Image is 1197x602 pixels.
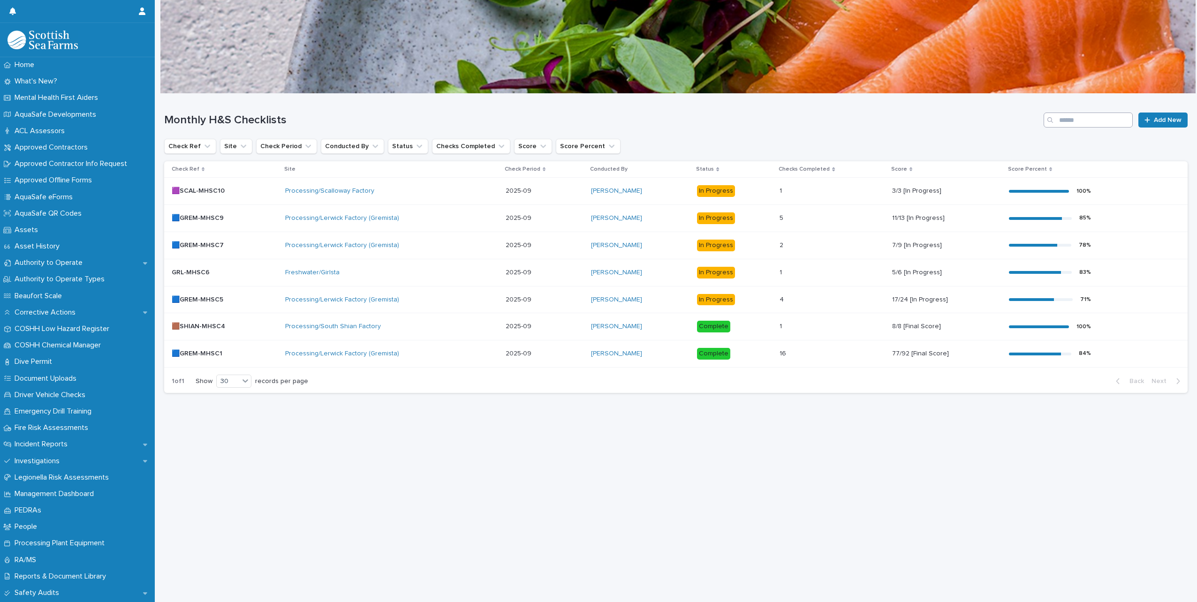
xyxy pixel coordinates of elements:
p: Home [11,60,42,69]
a: Processing/Lerwick Factory (Gremista) [285,241,399,249]
button: Conducted By [321,139,384,154]
p: 🟦GREM-MHSC1 [172,348,224,358]
p: AquaSafe eForms [11,193,80,202]
p: GRL-MHSC6 [172,267,212,277]
div: 100 % [1076,188,1091,195]
p: Mental Health First Aiders [11,93,106,102]
div: 84 % [1079,350,1091,357]
p: Management Dashboard [11,489,101,498]
p: Checks Completed [779,164,830,174]
div: 71 % [1080,296,1091,303]
p: Incident Reports [11,440,75,449]
p: 2025-09 [506,240,533,249]
button: Status [388,139,428,154]
p: 7/9 [In Progress] [892,240,944,249]
tr: 🟦GREM-MHSC5🟦GREM-MHSC5 Processing/Lerwick Factory (Gremista) 2025-092025-09 [PERSON_NAME] In Prog... [164,286,1188,313]
div: Complete [697,321,730,332]
a: Processing/Scalloway Factory [285,187,374,195]
p: Show [196,377,212,385]
span: Add New [1154,117,1182,123]
p: Safety Audits [11,588,67,597]
p: Emergency Drill Training [11,407,99,416]
h1: Monthly H&S Checklists [164,113,1040,127]
p: Score Percent [1008,164,1047,174]
a: Add New [1138,113,1188,128]
p: Approved Offline Forms [11,176,99,185]
div: In Progress [697,294,735,306]
p: 🟫SHIAN-MHSC4 [172,321,227,331]
p: 🟪SCAL-MHSC10 [172,185,227,195]
div: In Progress [697,185,735,197]
input: Search [1044,113,1133,128]
button: Next [1148,377,1188,385]
p: Processing Plant Equipment [11,539,112,548]
a: [PERSON_NAME] [591,187,642,195]
p: 4 [780,294,786,304]
p: records per page [255,377,308,385]
p: Authority to Operate [11,258,90,267]
p: 3/3 [In Progress] [892,185,943,195]
button: Score Percent [556,139,621,154]
p: Document Uploads [11,374,84,383]
a: Processing/Lerwick Factory (Gremista) [285,214,399,222]
p: 16 [780,348,788,358]
p: Approved Contractors [11,143,95,152]
button: Site [220,139,252,154]
p: 5/6 [In Progress] [892,267,944,277]
p: Score [891,164,907,174]
p: RA/MS [11,556,44,564]
a: [PERSON_NAME] [591,323,642,331]
p: 1 [780,321,784,331]
p: 2025-09 [506,267,533,277]
div: In Progress [697,240,735,251]
p: Asset History [11,242,67,251]
p: People [11,522,45,531]
p: Check Ref [172,164,199,174]
a: [PERSON_NAME] [591,350,642,358]
p: 1 of 1 [164,370,192,393]
p: Dive Permit [11,357,60,366]
p: 2025-09 [506,212,533,222]
p: COSHH Chemical Manager [11,341,108,350]
p: 1 [780,267,784,277]
a: [PERSON_NAME] [591,214,642,222]
div: 30 [217,376,239,386]
p: Status [696,164,714,174]
a: [PERSON_NAME] [591,241,642,249]
p: What's New? [11,77,65,86]
button: Checks Completed [432,139,510,154]
div: 78 % [1079,242,1091,248]
tr: 🟦GREM-MHSC7🟦GREM-MHSC7 Processing/Lerwick Factory (Gremista) 2025-092025-09 [PERSON_NAME] In Prog... [164,232,1188,259]
p: 8/8 [Final Score] [892,321,943,331]
tr: GRL-MHSC6GRL-MHSC6 Freshwater/Girlsta 2025-092025-09 [PERSON_NAME] In Progress11 5/6 [In Progress... [164,259,1188,286]
p: Assets [11,226,45,234]
div: 85 % [1079,215,1091,221]
p: COSHH Low Hazard Register [11,324,117,333]
div: In Progress [697,267,735,278]
p: 1 [780,185,784,195]
p: AquaSafe QR Codes [11,209,89,218]
div: 83 % [1079,269,1091,276]
div: Complete [697,348,730,360]
a: Freshwater/Girlsta [285,269,340,277]
tr: 🟫SHIAN-MHSC4🟫SHIAN-MHSC4 Processing/South Shian Factory 2025-092025-09 [PERSON_NAME] Complete11 8... [164,313,1188,340]
tr: 🟪SCAL-MHSC10🟪SCAL-MHSC10 Processing/Scalloway Factory 2025-092025-09 [PERSON_NAME] In Progress11 ... [164,178,1188,205]
p: PEDRAs [11,506,49,515]
div: In Progress [697,212,735,224]
a: [PERSON_NAME] [591,296,642,304]
p: 2025-09 [506,348,533,358]
p: 2 [780,240,785,249]
button: Back [1108,377,1148,385]
p: 2025-09 [506,185,533,195]
p: Reports & Document Library [11,572,114,581]
p: Investigations [11,457,67,466]
p: Fire Risk Assessments [11,423,96,432]
p: ACL Assessors [11,127,72,135]
p: 11/13 [In Progress] [892,212,947,222]
p: Corrective Actions [11,308,83,317]
tr: 🟦GREM-MHSC1🟦GREM-MHSC1 Processing/Lerwick Factory (Gremista) 2025-092025-09 [PERSON_NAME] Complet... [164,340,1188,368]
p: 🟦GREM-MHSC5 [172,294,225,304]
p: Legionella Risk Assessments [11,473,116,482]
p: Conducted By [590,164,628,174]
p: 17/24 [In Progress] [892,294,950,304]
